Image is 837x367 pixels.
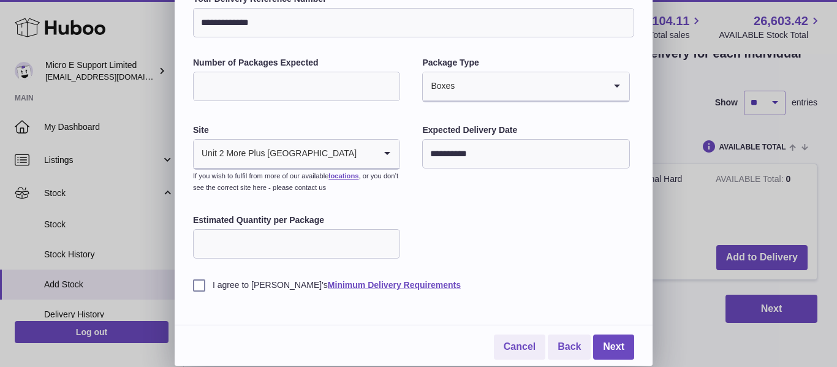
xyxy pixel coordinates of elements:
[193,214,400,226] label: Estimated Quantity per Package
[593,335,634,360] a: Next
[193,279,634,291] label: I agree to [PERSON_NAME]'s
[328,172,358,180] a: locations
[193,172,398,191] small: If you wish to fulfil from more of our available , or you don’t see the correct site here - pleas...
[193,124,400,136] label: Site
[423,72,455,100] span: Boxes
[422,57,629,69] label: Package Type
[423,72,629,102] div: Search for option
[193,57,400,69] label: Number of Packages Expected
[494,335,545,360] a: Cancel
[422,124,629,136] label: Expected Delivery Date
[194,140,400,169] div: Search for option
[455,72,604,100] input: Search for option
[357,140,375,168] input: Search for option
[548,335,591,360] a: Back
[328,280,461,290] a: Minimum Delivery Requirements
[194,140,357,168] span: Unit 2 More Plus [GEOGRAPHIC_DATA]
